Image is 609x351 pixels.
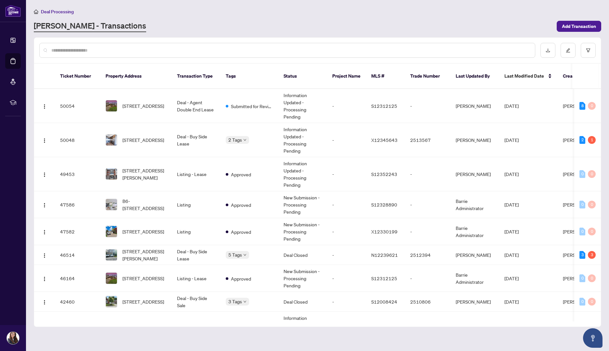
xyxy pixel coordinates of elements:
[278,245,327,265] td: Deal Closed
[586,48,590,53] span: filter
[563,103,598,109] span: [PERSON_NAME]
[122,275,164,282] span: [STREET_ADDRESS]
[579,201,585,208] div: 0
[42,138,47,143] img: Logo
[562,21,596,31] span: Add Transaction
[42,203,47,208] img: Logo
[450,191,499,218] td: Barrie Administrator
[450,89,499,123] td: [PERSON_NAME]
[405,191,450,218] td: -
[55,89,100,123] td: 50054
[563,202,598,207] span: [PERSON_NAME]
[278,191,327,218] td: New Submission - Processing Pending
[504,103,519,109] span: [DATE]
[42,253,47,258] img: Logo
[366,64,405,89] th: MLS #
[588,102,596,110] div: 0
[450,64,499,89] th: Last Updated By
[405,89,450,123] td: -
[371,275,397,281] span: S12312125
[122,228,164,235] span: [STREET_ADDRESS]
[566,48,570,53] span: edit
[557,21,601,32] button: Add Transaction
[106,199,117,210] img: thumbnail-img
[34,9,38,14] span: home
[55,245,100,265] td: 46514
[563,171,598,177] span: [PERSON_NAME]
[405,312,450,346] td: -
[122,167,167,181] span: [STREET_ADDRESS][PERSON_NAME]
[583,328,603,348] button: Open asap
[172,245,221,265] td: Deal - Buy Side Lease
[243,253,247,257] span: down
[106,249,117,260] img: thumbnail-img
[405,265,450,292] td: -
[106,100,117,111] img: thumbnail-img
[405,245,450,265] td: 2512394
[5,5,21,17] img: logo
[39,226,50,237] button: Logo
[579,274,585,282] div: 0
[172,292,221,312] td: Deal - Buy Side Sale
[231,201,251,208] span: Approved
[41,9,74,15] span: Deal Processing
[371,229,398,234] span: X12330199
[504,72,544,80] span: Last Modified Date
[55,312,100,346] td: 40863
[563,229,598,234] span: [PERSON_NAME]
[371,171,397,177] span: S12352243
[504,275,519,281] span: [DATE]
[579,136,585,144] div: 2
[588,201,596,208] div: 0
[581,43,596,58] button: filter
[405,157,450,191] td: -
[122,197,167,212] span: B6-[STREET_ADDRESS]
[228,136,242,144] span: 2 Tags
[405,64,450,89] th: Trade Number
[371,137,398,143] span: X12345643
[588,251,596,259] div: 3
[563,275,598,281] span: [PERSON_NAME]
[563,252,598,258] span: [PERSON_NAME]
[371,299,397,305] span: S12008424
[39,273,50,283] button: Logo
[588,170,596,178] div: 0
[100,64,172,89] th: Property Address
[450,157,499,191] td: [PERSON_NAME]
[34,20,146,32] a: [PERSON_NAME] - Transactions
[39,199,50,210] button: Logo
[327,123,366,157] td: -
[504,229,519,234] span: [DATE]
[499,64,558,89] th: Last Modified Date
[122,102,164,109] span: [STREET_ADDRESS]
[39,250,50,260] button: Logo
[278,312,327,346] td: Information Updated - Processing Pending
[579,298,585,306] div: 0
[579,170,585,178] div: 0
[504,137,519,143] span: [DATE]
[579,251,585,259] div: 3
[172,312,221,346] td: Listing - Lease
[450,312,499,346] td: [PERSON_NAME]
[172,123,221,157] td: Deal - Buy Side Lease
[55,191,100,218] td: 47586
[579,102,585,110] div: 8
[588,298,596,306] div: 0
[122,248,167,262] span: [STREET_ADDRESS][PERSON_NAME]
[172,218,221,245] td: Listing
[563,137,598,143] span: [PERSON_NAME]
[172,265,221,292] td: Listing - Lease
[55,265,100,292] td: 46164
[55,64,100,89] th: Ticket Number
[371,103,397,109] span: S12312125
[450,123,499,157] td: [PERSON_NAME]
[42,104,47,109] img: Logo
[106,296,117,307] img: thumbnail-img
[106,273,117,284] img: thumbnail-img
[243,300,247,303] span: down
[405,218,450,245] td: -
[405,123,450,157] td: 2513567
[231,275,251,282] span: Approved
[540,43,555,58] button: download
[172,89,221,123] td: Deal - Agent Double End Lease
